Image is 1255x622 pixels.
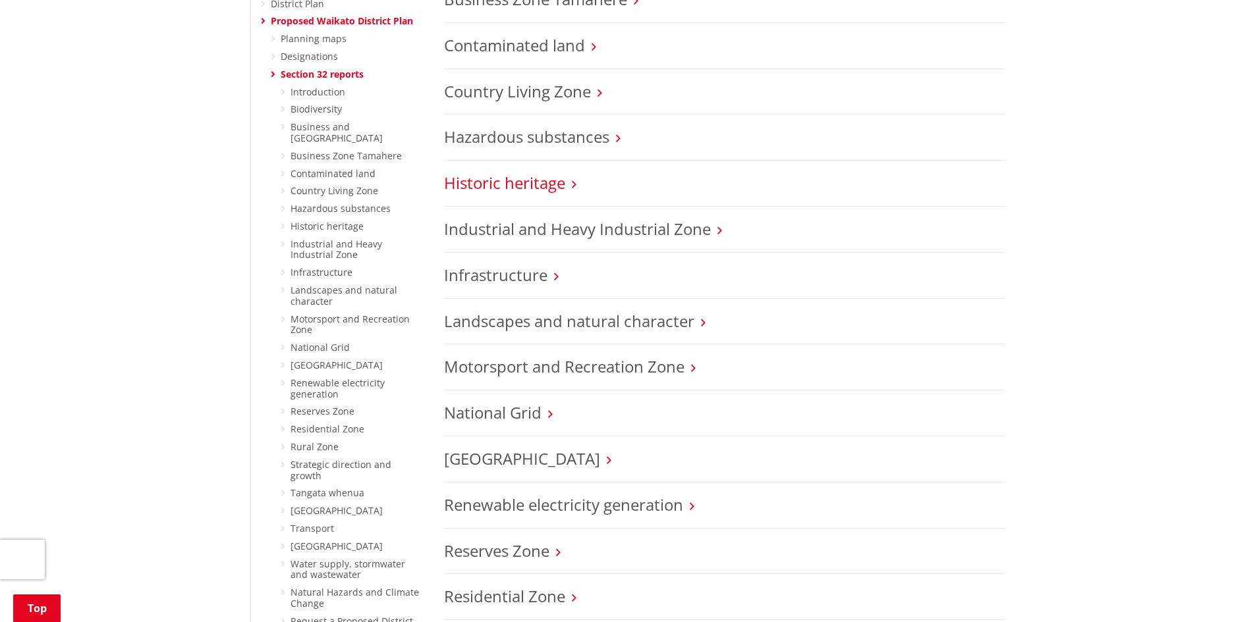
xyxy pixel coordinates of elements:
a: Introduction [291,86,345,98]
a: Designations [281,50,338,63]
a: Contaminated land [291,167,376,180]
a: Tangata whenua [291,486,364,499]
a: National Grid [444,402,542,423]
a: Hazardous substances [291,202,391,215]
a: Planning maps [281,32,347,45]
a: Transport [291,522,334,534]
a: Industrial and Heavy Industrial Zone [444,218,711,240]
a: Landscapes and natural character [444,310,694,332]
a: Business and [GEOGRAPHIC_DATA] [291,120,383,144]
a: Reserves Zone [291,405,354,417]
a: Historic heritage [444,172,565,194]
a: Infrastructure [444,264,547,286]
a: Reserves Zone [444,540,549,561]
a: Infrastructure [291,266,352,278]
a: Country Living Zone [444,80,591,102]
a: [GEOGRAPHIC_DATA] [291,540,383,552]
iframe: Messenger Launcher [1194,567,1242,614]
a: Biodiversity [291,103,342,115]
a: [GEOGRAPHIC_DATA] [291,504,383,517]
a: Motorsport and Recreation Zone [444,355,684,377]
a: Rural Zone [291,440,339,453]
a: [GEOGRAPHIC_DATA] [291,359,383,371]
a: Strategic direction and growth [291,458,391,482]
a: Hazardous substances [444,126,609,147]
a: National Grid [291,341,350,353]
a: Historic heritage [291,220,364,232]
a: Residential Zone [291,423,364,435]
a: Water supply, stormwater and wastewater [291,557,405,581]
a: Industrial and Heavy Industrial Zone [291,238,382,261]
a: Landscapes and natural character [291,284,397,307]
a: Section 32 reports [281,68,364,80]
a: Natural Hazards and Climate Change [291,586,419,609]
a: Proposed Waikato District Plan [271,14,413,27]
a: Top [13,594,61,622]
a: Country Living Zone [291,184,378,197]
a: Residential Zone [444,585,565,607]
a: [GEOGRAPHIC_DATA] [444,448,600,469]
a: Business Zone Tamahere [291,149,402,162]
a: Renewable electricity generation [444,494,683,515]
a: Motorsport and Recreation Zone [291,313,410,336]
a: Renewable electricity generation [291,376,385,400]
a: Contaminated land [444,34,585,56]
